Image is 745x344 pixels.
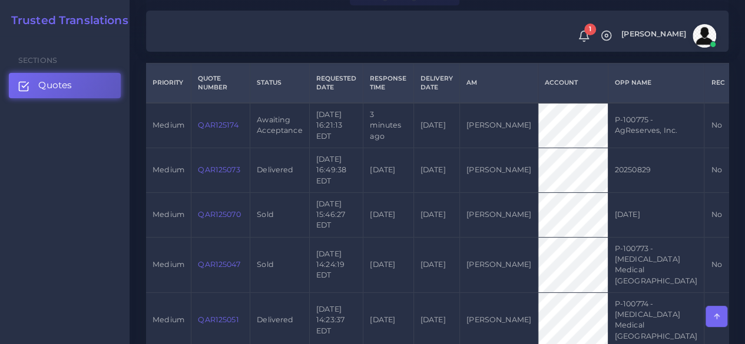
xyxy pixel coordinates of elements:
[198,260,240,269] a: QAR125047
[153,165,184,174] span: medium
[309,103,363,148] td: [DATE] 16:21:13 EDT
[413,237,459,292] td: [DATE]
[153,121,184,129] span: medium
[18,56,57,65] span: Sections
[413,63,459,103] th: Delivery Date
[608,148,704,192] td: 20250829
[250,237,310,292] td: Sold
[309,237,363,292] td: [DATE] 14:24:19 EDT
[250,103,310,148] td: Awaiting Acceptance
[363,103,413,148] td: 3 minutes ago
[309,148,363,192] td: [DATE] 16:49:38 EDT
[584,24,596,35] span: 1
[250,148,310,192] td: Delivered
[459,103,538,148] td: [PERSON_NAME]
[153,210,184,219] span: medium
[459,192,538,237] td: [PERSON_NAME]
[3,14,128,28] a: Trusted Translations
[309,63,363,103] th: Requested Date
[608,237,704,292] td: P-100773 - [MEDICAL_DATA] Medical [GEOGRAPHIC_DATA]
[704,237,731,292] td: No
[459,63,538,103] th: AM
[153,315,184,324] span: medium
[250,192,310,237] td: Sold
[309,192,363,237] td: [DATE] 15:46:27 EDT
[198,210,240,219] a: QAR125070
[363,192,413,237] td: [DATE]
[146,63,191,103] th: Priority
[621,31,686,38] span: [PERSON_NAME]
[191,63,250,103] th: Quote Number
[459,237,538,292] td: [PERSON_NAME]
[198,165,240,174] a: QAR125073
[363,63,413,103] th: Response Time
[704,103,731,148] td: No
[413,103,459,148] td: [DATE]
[608,103,704,148] td: P-100775 - AgReserves, Inc.
[363,237,413,292] td: [DATE]
[38,79,72,92] span: Quotes
[459,148,538,192] td: [PERSON_NAME]
[538,63,608,103] th: Account
[198,315,239,324] a: QAR125051
[153,260,184,269] span: medium
[704,63,731,103] th: REC
[693,24,716,48] img: avatar
[413,192,459,237] td: [DATE]
[608,63,704,103] th: Opp Name
[198,121,238,129] a: QAR125174
[413,148,459,192] td: [DATE]
[250,63,310,103] th: Status
[608,192,704,237] td: [DATE]
[9,73,121,98] a: Quotes
[574,30,594,42] a: 1
[615,24,720,48] a: [PERSON_NAME]avatar
[704,192,731,237] td: No
[704,148,731,192] td: No
[363,148,413,192] td: [DATE]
